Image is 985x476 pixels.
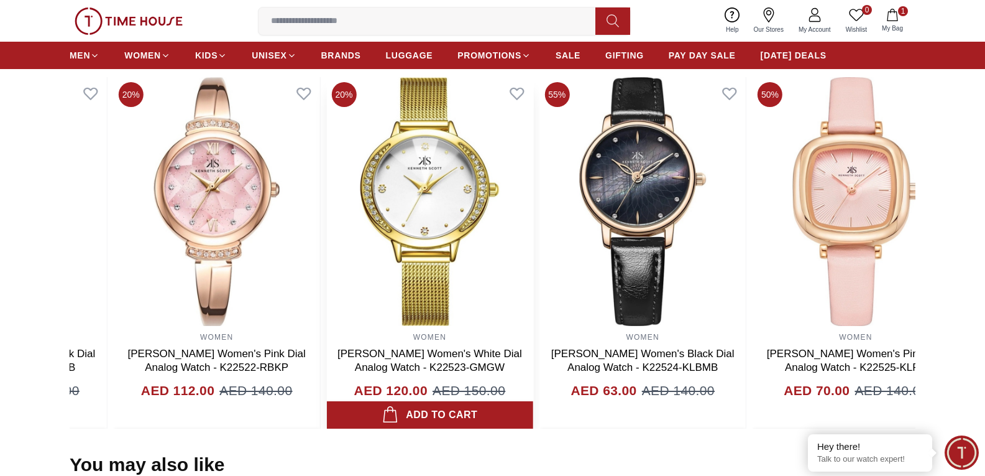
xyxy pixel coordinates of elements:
[539,77,746,326] img: Kenneth Scott Women's Black Dial Analog Watch - K22524-KLBMB
[386,49,433,62] span: LUGGAGE
[877,24,908,33] span: My Bag
[753,77,959,326] img: Kenneth Scott Women's Pink Dial Analog Watch - K22525-KLPP
[321,49,361,62] span: BRANDS
[669,49,736,62] span: PAY DAY SALE
[386,44,433,67] a: LUGGAGE
[817,441,923,453] div: Hey there!
[669,44,736,67] a: PAY DAY SALE
[200,333,233,342] a: WOMEN
[114,77,320,326] img: Kenneth Scott Women's Pink Dial Analog Watch - K22522-RBKP
[556,49,580,62] span: SALE
[746,5,791,37] a: Our Stores
[817,454,923,465] p: Talk to our watch expert!
[626,333,659,342] a: WOMEN
[862,5,872,15] span: 0
[70,454,225,476] h2: You may also like
[327,77,533,326] img: Kenneth Scott Women's White Dial Analog Watch - K22523-GMGW
[124,44,170,67] a: WOMEN
[332,82,357,107] span: 20%
[874,6,910,35] button: 1My Bag
[570,381,636,401] h4: AED 63.00
[219,381,292,401] span: AED 140.00
[195,44,227,67] a: KIDS
[7,381,80,401] span: AED 140.00
[761,49,827,62] span: [DATE] DEALS
[784,381,850,401] h4: AED 70.00
[839,333,872,342] a: WOMEN
[605,49,644,62] span: GIFTING
[327,401,533,429] button: Add to cart
[195,49,218,62] span: KIDS
[75,7,183,35] img: ...
[794,25,836,34] span: My Account
[556,44,580,67] a: SALE
[749,25,789,34] span: Our Stores
[433,381,505,401] span: AED 150.00
[551,348,735,373] a: [PERSON_NAME] Women's Black Dial Analog Watch - K22524-KLBMB
[841,25,872,34] span: Wishlist
[413,333,446,342] a: WOMEN
[124,49,161,62] span: WOMEN
[70,44,99,67] a: MEN
[945,436,979,470] div: Chat Widget
[544,82,569,107] span: 55%
[761,44,827,67] a: [DATE] DEALS
[119,82,144,107] span: 20%
[141,381,214,401] h4: AED 112.00
[252,49,286,62] span: UNISEX
[70,49,90,62] span: MEN
[642,381,715,401] span: AED 140.00
[838,5,874,37] a: 0Wishlist
[128,348,306,373] a: [PERSON_NAME] Women's Pink Dial Analog Watch - K22522-RBKP
[382,406,478,424] div: Add to cart
[321,44,361,67] a: BRANDS
[605,44,644,67] a: GIFTING
[457,44,531,67] a: PROMOTIONS
[718,5,746,37] a: Help
[854,381,927,401] span: AED 140.00
[354,381,428,401] h4: AED 120.00
[758,82,782,107] span: 50%
[457,49,521,62] span: PROMOTIONS
[767,348,945,373] a: [PERSON_NAME] Women's Pink Dial Analog Watch - K22525-KLPP
[721,25,744,34] span: Help
[337,348,522,373] a: [PERSON_NAME] Women's White Dial Analog Watch - K22523-GMGW
[898,6,908,16] span: 1
[252,44,296,67] a: UNISEX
